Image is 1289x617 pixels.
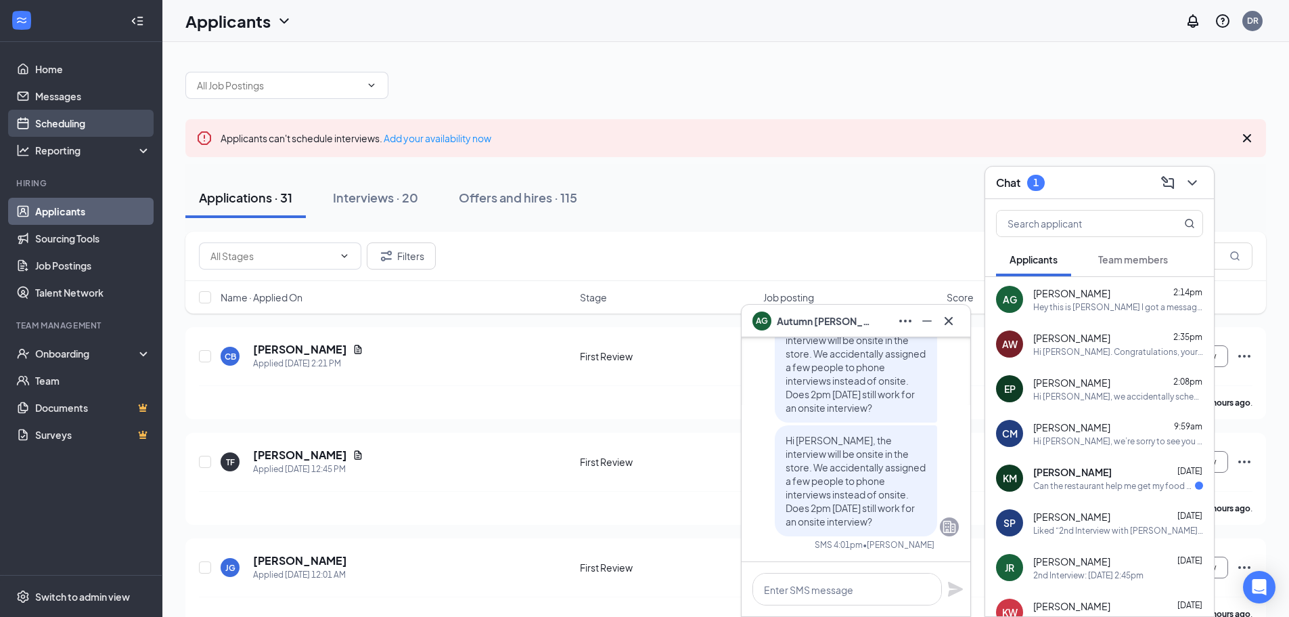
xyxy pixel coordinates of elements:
[35,56,151,83] a: Home
[1173,287,1202,297] span: 2:14pm
[580,455,755,469] div: First Review
[35,347,139,360] div: Onboarding
[35,198,151,225] a: Applicants
[941,313,957,329] svg: Cross
[366,80,377,91] svg: ChevronDown
[253,553,347,568] h5: [PERSON_NAME]
[1033,510,1110,524] span: [PERSON_NAME]
[35,394,151,421] a: DocumentsCrown
[919,313,935,329] svg: Minimize
[996,175,1020,190] h3: Chat
[1184,175,1200,191] svg: ChevronDown
[35,421,151,448] a: SurveysCrown
[1177,600,1202,610] span: [DATE]
[938,310,959,332] button: Cross
[1243,571,1275,603] div: Open Intercom Messenger
[1003,516,1016,530] div: SP
[15,14,28,27] svg: WorkstreamLogo
[580,291,607,304] span: Stage
[1185,13,1201,29] svg: Notifications
[1033,346,1203,358] div: Hi [PERSON_NAME]. Congratulations, your meeting with [DEMOGRAPHIC_DATA]-fil-A for Back of House T...
[1177,466,1202,476] span: [DATE]
[1236,348,1252,364] svg: Ellipses
[1033,421,1110,434] span: [PERSON_NAME]
[1033,286,1110,300] span: [PERSON_NAME]
[1010,253,1058,265] span: Applicants
[1173,332,1202,342] span: 2:35pm
[16,347,30,360] svg: UserCheck
[253,342,347,357] h5: [PERSON_NAME]
[815,539,863,551] div: SMS 4:01pm
[1177,555,1202,566] span: [DATE]
[35,83,151,110] a: Messages
[1184,218,1195,229] svg: MagnifyingGlass
[35,367,151,394] a: Team
[786,434,926,528] span: Hi [PERSON_NAME], the interview will be onsite in the store. We accidentally assigned a few peopl...
[1173,377,1202,387] span: 2:08pm
[210,249,334,263] input: All Stages
[763,291,814,304] span: Job posting
[1033,376,1110,389] span: [PERSON_NAME]
[1098,253,1168,265] span: Team members
[1160,175,1176,191] svg: ComposeMessage
[1181,172,1203,194] button: ChevronDown
[941,519,957,535] svg: Company
[226,456,235,468] div: TF
[16,177,148,189] div: Hiring
[580,561,755,574] div: First Review
[1206,503,1250,513] b: 3 hours ago
[35,590,130,603] div: Switch to admin view
[997,211,1157,236] input: Search applicant
[384,132,491,144] a: Add your availability now
[16,590,30,603] svg: Settings
[221,291,302,304] span: Name · Applied On
[339,251,350,261] svg: ChevronDown
[1236,559,1252,576] svg: Ellipses
[786,320,926,414] span: Hi [PERSON_NAME], the interview will be onsite in the store. We accidentally assigned a few peopl...
[1033,525,1203,536] div: Liked “2nd Interview with [PERSON_NAME]: [DATE] 3:30pm”
[35,110,151,137] a: Scheduling
[1174,421,1202,431] span: 9:59am
[1033,570,1144,581] div: 2nd Interview: [DATE] 2:45pm
[196,130,212,146] svg: Error
[353,450,363,461] svg: Document
[253,463,363,476] div: Applied [DATE] 12:45 PM
[35,144,152,157] div: Reporting
[916,310,938,332] button: Minimize
[225,562,235,574] div: JG
[1003,471,1017,485] div: KM
[897,313,913,329] svg: Ellipses
[1033,435,1203,447] div: Hi [PERSON_NAME], we’re sorry to see you go! Your meeting with [DEMOGRAPHIC_DATA]-fil-A for Front...
[1003,293,1017,306] div: AG
[1033,555,1110,568] span: [PERSON_NAME]
[1177,511,1202,521] span: [DATE]
[947,581,964,597] svg: Plane
[131,14,144,28] svg: Collapse
[221,132,491,144] span: Applicants can't schedule interviews.
[185,9,271,33] h1: Applicants
[1157,172,1179,194] button: ComposeMessage
[1033,480,1195,492] div: Can the restaurant help me get my food handlers certificate?
[1033,599,1110,613] span: [PERSON_NAME]
[1215,13,1231,29] svg: QuestionInfo
[863,539,934,551] span: • [PERSON_NAME]
[1002,427,1018,440] div: CM
[1247,15,1259,26] div: DR
[1005,561,1014,574] div: JR
[580,349,755,363] div: First Review
[16,144,30,157] svg: Analysis
[35,225,151,252] a: Sourcing Tools
[333,189,418,206] div: Interviews · 20
[1004,382,1016,396] div: EP
[197,78,361,93] input: All Job Postings
[1206,398,1250,408] b: 2 hours ago
[777,314,872,328] span: Autumn [PERSON_NAME]
[225,351,236,362] div: CB
[1033,465,1112,479] span: [PERSON_NAME]
[378,248,394,264] svg: Filter
[1239,130,1255,146] svg: Cross
[947,291,974,304] span: Score
[1002,337,1018,351] div: AW
[35,279,151,306] a: Talent Network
